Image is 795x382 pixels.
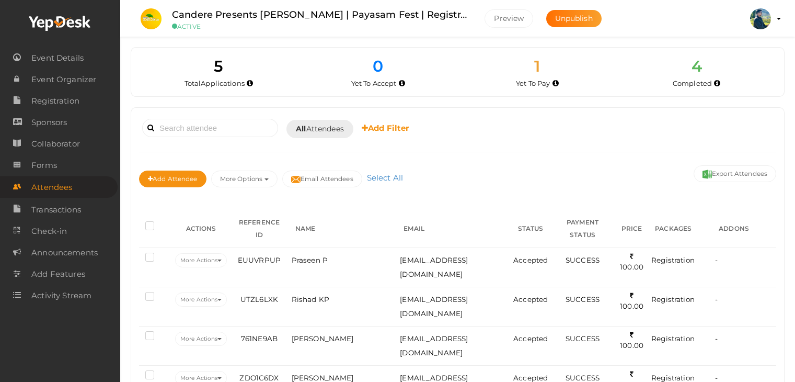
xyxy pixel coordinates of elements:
img: mail-filled.svg [291,175,301,184]
span: Check-in [31,221,67,242]
span: Event Details [31,48,84,69]
span: Activity Stream [31,285,91,306]
span: SUCCESS [566,256,600,264]
span: 761NE9AB [241,334,278,343]
span: Registration [651,334,695,343]
span: 5 [214,57,223,76]
span: Yet To Pay [516,79,550,87]
span: Unpublish [555,14,593,23]
button: Email Attendees [282,171,362,187]
span: REFERENCE ID [239,218,280,239]
i: Accepted by organizer and yet to make payment [552,81,559,86]
span: Sponsors [31,112,67,133]
span: Rishad KP [292,295,329,304]
span: EUUVRPUP [238,256,281,264]
span: Yet To Accept [351,79,397,87]
span: - [715,374,718,382]
span: Registration [651,256,695,264]
i: Total number of applications [247,81,253,86]
th: STATUS [511,210,550,248]
span: - [715,295,718,304]
span: 0 [373,57,383,76]
th: EMAIL [397,210,511,248]
span: Registration [651,295,695,304]
th: PRICE [615,210,649,248]
span: Accepted [513,334,548,343]
span: Attendees [31,177,72,198]
span: 100.00 [620,252,643,272]
i: Accepted and completed payment succesfully [714,81,720,86]
span: Praseen P [292,256,328,264]
th: NAME [289,210,398,248]
span: SUCCESS [566,334,600,343]
span: Collaborator [31,133,80,154]
span: Forms [31,155,57,176]
img: PPFXFEEN_small.png [141,8,162,29]
a: Select All [364,173,406,183]
span: [EMAIL_ADDRESS][DOMAIN_NAME] [400,295,468,318]
span: Registration [651,374,695,382]
button: Add Attendee [139,171,206,187]
img: ACg8ocImFeownhHtboqxd0f2jP-n9H7_i8EBYaAdPoJXQiB63u4xhcvD=s100 [750,8,771,29]
span: Applications [201,79,245,87]
span: Transactions [31,199,81,220]
span: SUCCESS [566,295,600,304]
span: Accepted [513,256,548,264]
button: More Options [211,171,278,187]
b: All [296,124,306,133]
span: Registration [31,91,79,111]
span: 1 [534,57,540,76]
th: ACTIONS [172,210,229,248]
span: Accepted [513,374,548,382]
button: More Actions [175,332,227,346]
span: Completed [673,79,712,87]
span: Total [185,79,245,87]
i: Yet to be accepted by organizer [399,81,405,86]
span: 4 [692,57,702,76]
button: Unpublish [546,10,602,27]
button: More Actions [175,253,227,267]
button: More Actions [175,293,227,307]
th: ADDONS [712,210,776,248]
button: Preview [485,9,533,28]
input: Search attendee [142,119,278,137]
span: - [715,256,718,264]
th: PAYMENT STATUS [550,210,615,248]
label: Candere Presents [PERSON_NAME] | Payasam Fest | Registration [172,7,469,23]
span: Accepted [513,295,548,304]
small: ACTIVE [172,23,469,30]
span: UTZL6LXK [240,295,278,304]
span: ZDO1C6DX [239,374,279,382]
span: [PERSON_NAME] [292,334,354,343]
span: - [715,334,718,343]
span: [EMAIL_ADDRESS][DOMAIN_NAME] [400,334,468,357]
img: excel.svg [702,170,712,179]
span: Attendees [296,123,344,134]
span: 100.00 [620,331,643,350]
span: 100.00 [620,291,643,311]
b: Add Filter [362,123,409,133]
span: Add Features [31,264,85,285]
span: SUCCESS [566,374,600,382]
th: PACKAGES [649,210,712,248]
span: [EMAIL_ADDRESS][DOMAIN_NAME] [400,256,468,278]
button: Export Attendees [694,165,776,182]
span: Event Organizer [31,69,96,90]
span: Announcements [31,242,98,263]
